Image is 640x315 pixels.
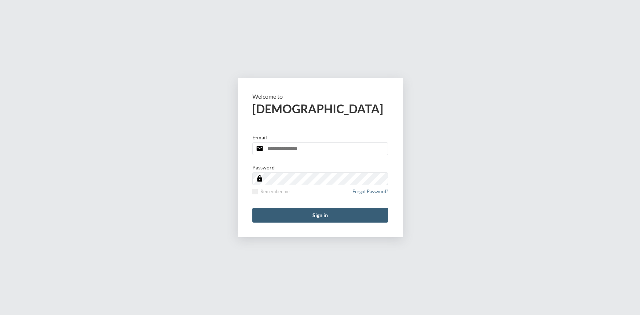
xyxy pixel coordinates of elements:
p: E-mail [252,134,267,140]
p: Welcome to [252,93,388,100]
button: Sign in [252,208,388,223]
a: Forgot Password? [352,189,388,199]
p: Password [252,164,275,171]
label: Remember me [252,189,290,194]
h2: [DEMOGRAPHIC_DATA] [252,102,388,116]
